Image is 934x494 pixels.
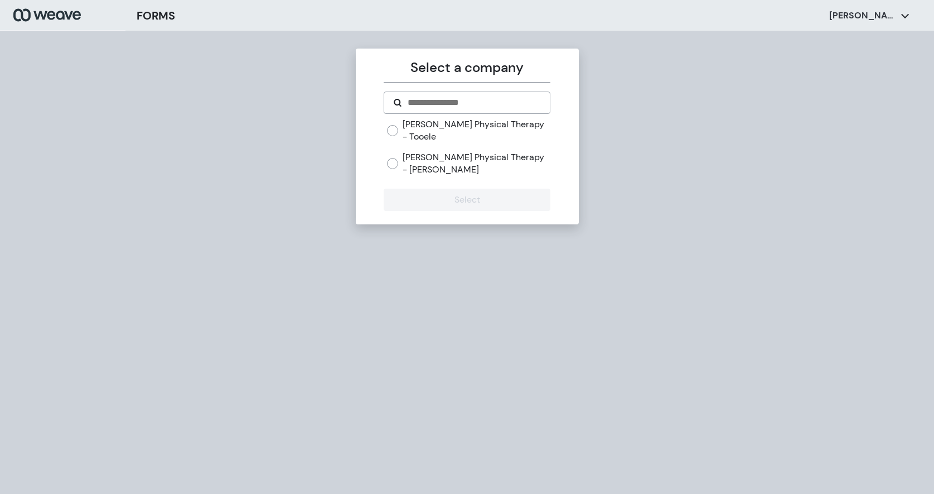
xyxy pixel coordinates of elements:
input: Search [406,96,541,109]
label: [PERSON_NAME] Physical Therapy - [PERSON_NAME] [403,151,550,175]
button: Select [384,189,550,211]
p: [PERSON_NAME] [829,9,896,22]
h3: FORMS [137,7,175,24]
p: Select a company [384,57,550,78]
label: [PERSON_NAME] Physical Therapy - Tooele [403,118,550,142]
